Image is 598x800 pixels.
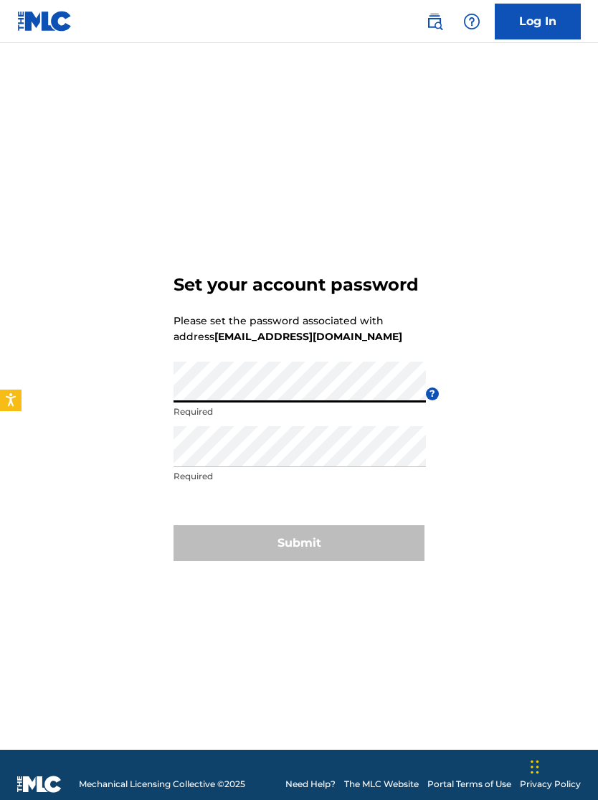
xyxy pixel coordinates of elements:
a: Portal Terms of Use [427,778,511,791]
p: Required [174,470,426,483]
img: search [426,13,443,30]
a: Log In [495,4,581,39]
h3: Set your account password [174,274,419,296]
p: Please set the password associated with address [174,313,402,344]
a: Privacy Policy [520,778,581,791]
p: Required [174,405,426,418]
iframe: Chat Widget [526,731,598,800]
div: Drag [531,745,539,789]
span: ? [426,387,439,400]
span: Mechanical Licensing Collective © 2025 [79,778,245,791]
a: Need Help? [285,778,336,791]
strong: [EMAIL_ADDRESS][DOMAIN_NAME] [214,330,402,343]
a: The MLC Website [344,778,419,791]
a: Public Search [420,7,449,36]
img: MLC Logo [17,11,72,32]
div: Help [457,7,486,36]
img: help [463,13,480,30]
img: logo [17,776,62,793]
